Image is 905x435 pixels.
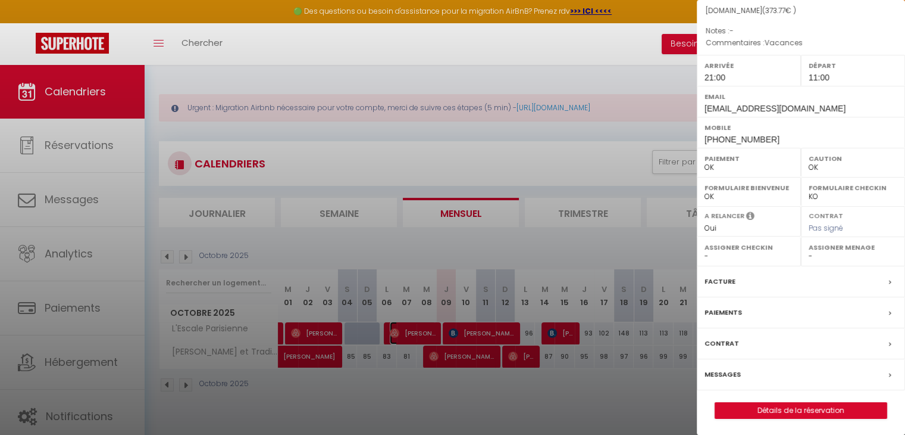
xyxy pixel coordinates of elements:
label: Facture [704,275,735,288]
label: Formulaire Checkin [809,182,897,194]
span: ( € ) [762,5,796,15]
span: Vacances [765,38,803,48]
label: Email [704,91,897,102]
label: Départ [809,60,897,72]
p: Notes : [706,25,896,37]
label: Caution [809,153,897,164]
div: [DOMAIN_NAME] [706,5,896,17]
i: Sélectionner OUI si vous souhaiter envoyer les séquences de messages post-checkout [746,211,754,224]
label: A relancer [704,211,744,221]
span: 21:00 [704,73,725,82]
label: Formulaire Bienvenue [704,182,793,194]
span: - [729,26,734,36]
label: Arrivée [704,60,793,72]
label: Paiements [704,306,742,319]
label: Messages [704,368,741,381]
label: Assigner Menage [809,241,897,253]
span: [EMAIL_ADDRESS][DOMAIN_NAME] [704,104,845,113]
p: Commentaires : [706,37,896,49]
span: Pas signé [809,223,843,233]
span: 11:00 [809,73,829,82]
span: [PHONE_NUMBER] [704,135,779,144]
label: Contrat [809,211,843,219]
label: Contrat [704,337,739,350]
label: Paiement [704,153,793,164]
label: Assigner Checkin [704,241,793,253]
label: Mobile [704,122,897,133]
span: 373.77 [765,5,785,15]
a: Détails de la réservation [715,403,887,418]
